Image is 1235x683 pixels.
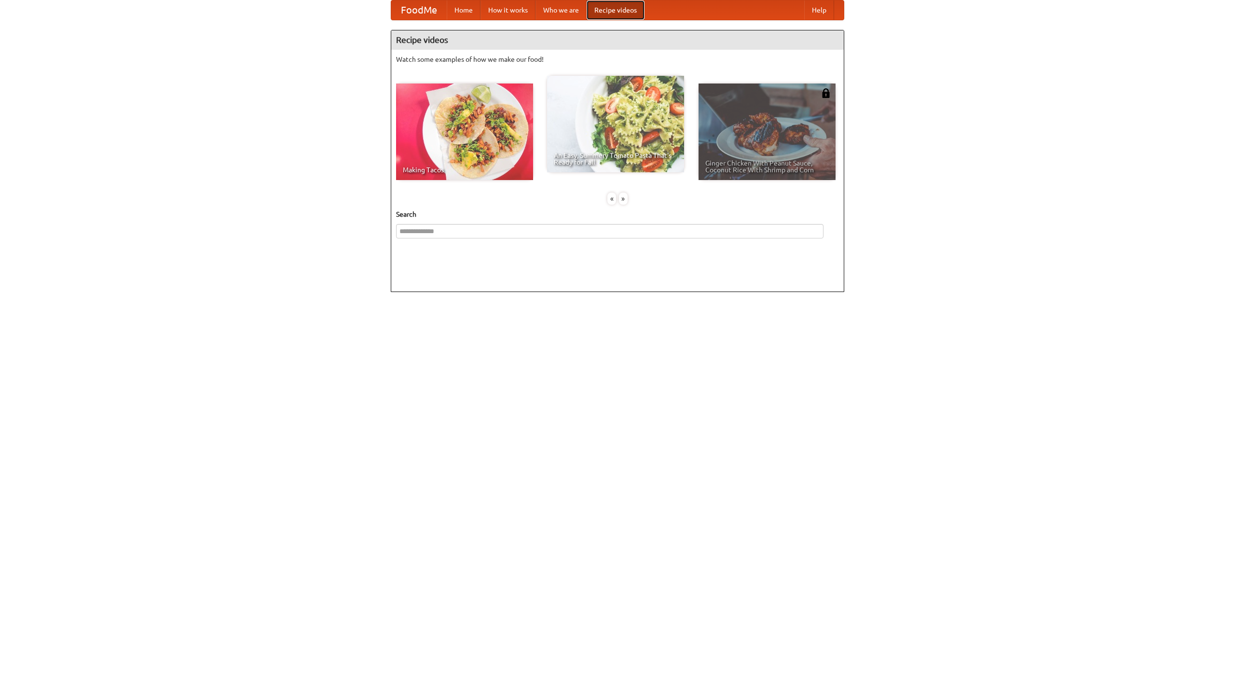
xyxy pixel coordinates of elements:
a: FoodMe [391,0,447,20]
img: 483408.png [821,88,831,98]
div: » [619,193,628,205]
div: « [607,193,616,205]
a: Home [447,0,480,20]
a: How it works [480,0,535,20]
span: Making Tacos [403,167,526,173]
a: An Easy, Summery Tomato Pasta That's Ready for Fall [547,76,684,172]
p: Watch some examples of how we make our food! [396,55,839,64]
h4: Recipe videos [391,30,844,50]
a: Making Tacos [396,84,533,180]
a: Who we are [535,0,587,20]
a: Recipe videos [587,0,645,20]
h5: Search [396,209,839,219]
span: An Easy, Summery Tomato Pasta That's Ready for Fall [554,152,677,166]
a: Help [804,0,834,20]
